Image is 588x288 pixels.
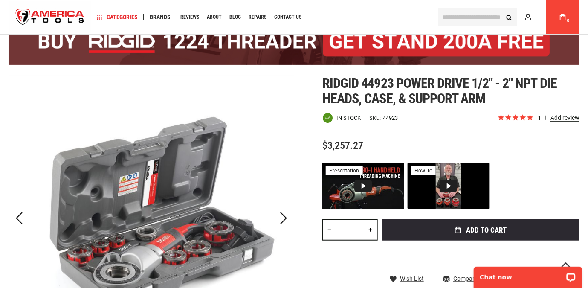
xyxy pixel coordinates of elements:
span: Blog [229,15,241,20]
span: Categories [97,14,138,20]
a: Blog [226,12,245,23]
span: Reviews [180,15,199,20]
span: 0 [567,18,570,23]
span: In stock [336,115,361,121]
iframe: Secure express checkout frame [380,243,581,268]
span: Brands [150,14,171,20]
a: Reviews [177,12,203,23]
span: Wish List [400,276,424,282]
span: Compare [453,276,478,282]
a: store logo [9,1,91,33]
span: Add to Cart [466,227,507,234]
span: Ridgid 44923 power drive 1/2" - 2" npt die heads, case, & support arm [322,75,557,107]
span: About [207,15,222,20]
button: Search [501,9,517,25]
a: Categories [93,12,142,23]
a: About [203,12,226,23]
img: America Tools [9,1,91,33]
span: Repairs [249,15,266,20]
button: Add to Cart [382,219,579,241]
span: $3,257.27 [322,140,363,151]
a: Brands [146,12,174,23]
a: Repairs [245,12,270,23]
a: Compare [443,275,478,282]
span: Contact Us [274,15,301,20]
div: 44923 [383,115,398,121]
a: Contact Us [270,12,305,23]
div: Availability [322,113,361,123]
span: 1 reviews [538,114,579,121]
iframe: LiveChat chat widget [468,261,588,288]
img: BOGO: Buy the RIDGID® 1224 Threader (26092), get the 92467 200A Stand FREE! [9,19,579,65]
span: Rated 5.0 out of 5 stars 1 reviews [497,113,579,123]
strong: SKU [369,115,383,121]
a: Wish List [390,275,424,282]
